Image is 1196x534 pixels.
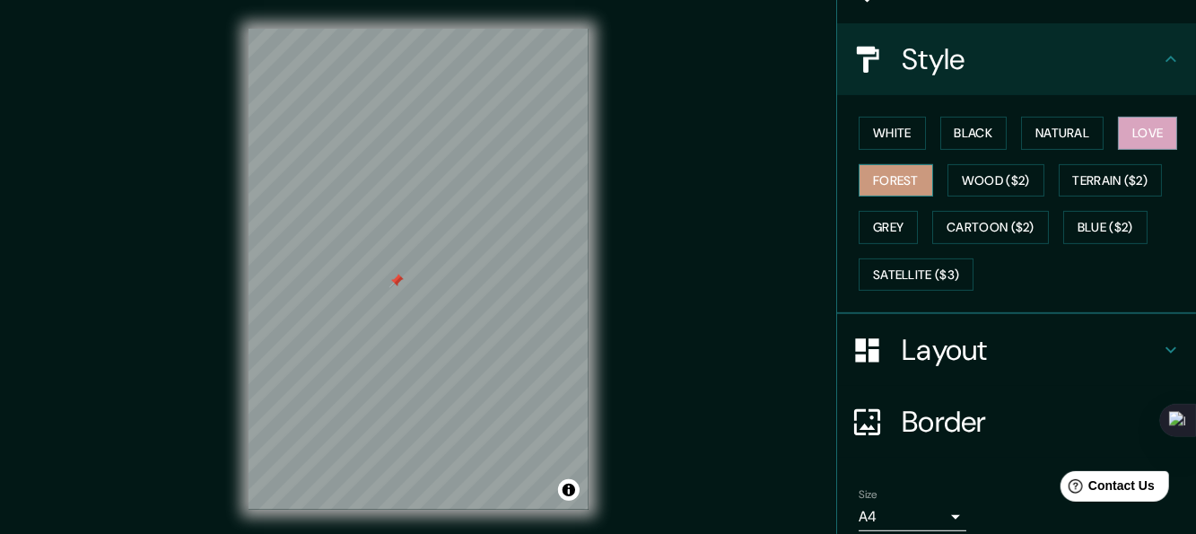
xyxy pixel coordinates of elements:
[859,164,933,197] button: Forest
[902,332,1160,368] h4: Layout
[837,386,1196,458] div: Border
[859,487,877,503] label: Size
[837,23,1196,95] div: Style
[558,479,580,501] button: Toggle attribution
[837,314,1196,386] div: Layout
[1021,117,1104,150] button: Natural
[859,117,926,150] button: White
[1118,117,1177,150] button: Love
[1036,464,1176,514] iframe: Help widget launcher
[932,211,1049,244] button: Cartoon ($2)
[859,258,973,292] button: Satellite ($3)
[1059,164,1163,197] button: Terrain ($2)
[902,404,1160,440] h4: Border
[940,117,1008,150] button: Black
[859,211,918,244] button: Grey
[859,503,966,531] div: A4
[1063,211,1148,244] button: Blue ($2)
[249,29,589,510] canvas: Map
[947,164,1044,197] button: Wood ($2)
[902,41,1160,77] h4: Style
